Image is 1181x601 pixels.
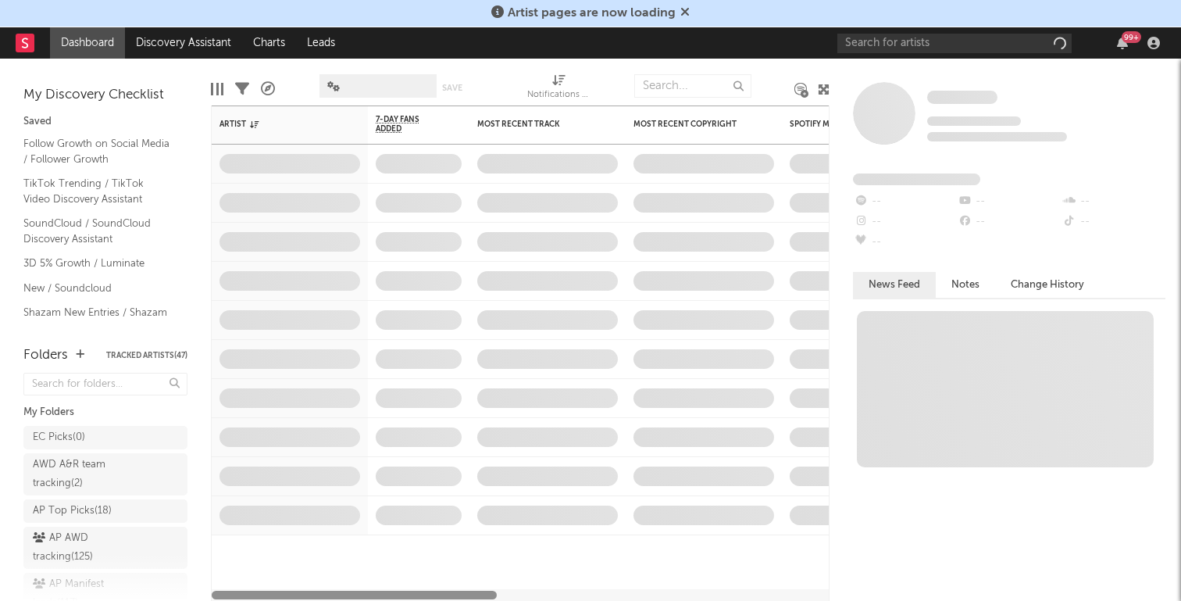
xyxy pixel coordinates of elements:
a: Leads [296,27,346,59]
span: Tracking Since: [DATE] [927,116,1021,126]
div: -- [1061,191,1165,212]
div: Most Recent Copyright [633,120,751,129]
button: 99+ [1117,37,1128,49]
a: Some Artist [927,90,997,106]
span: Dismiss [680,7,690,20]
div: A&R Pipeline [261,66,275,112]
a: 3D 5% Growth / Luminate [23,255,172,272]
span: 7-Day Fans Added [376,115,438,134]
button: Tracked Artists(47) [106,352,187,360]
a: New / Soundcloud [23,280,172,297]
div: Filters [235,66,249,112]
a: Follow Growth on Social Media / Follower Growth [23,135,172,167]
a: TikTok Trending / TikTok Video Discovery Assistant [23,175,172,207]
span: Fans Added by Platform [853,174,980,185]
button: Save [442,84,462,92]
div: Most Recent Track [477,120,594,129]
div: AP AWD tracking ( 125 ) [33,529,143,567]
a: SoundCloud / SoundCloud Discovery Assistant [23,215,172,247]
button: Notes [936,272,995,298]
input: Search for artists [837,34,1072,53]
input: Search... [634,74,751,98]
a: Dashboard [50,27,125,59]
span: Some Artist [927,91,997,104]
a: EC Picks(0) [23,426,187,449]
div: My Discovery Checklist [23,86,187,105]
a: Shazam New Entries / Shazam [23,304,172,321]
div: -- [853,232,957,252]
a: AP AWD tracking(125) [23,527,187,569]
a: AWD A&R team tracking(2) [23,453,187,495]
div: -- [853,191,957,212]
div: My Folders [23,403,187,422]
div: -- [957,191,1061,212]
div: Saved [23,113,187,131]
div: Edit Columns [211,66,223,112]
a: Discovery Assistant [125,27,242,59]
div: AP Top Picks ( 18 ) [33,502,112,521]
input: Search for folders... [23,373,187,395]
div: Artist [219,120,337,129]
div: 99 + [1122,31,1141,43]
a: Charts [242,27,296,59]
div: -- [1061,212,1165,232]
span: 0 fans last week [927,132,1067,141]
div: -- [957,212,1061,232]
span: Artist pages are now loading [508,7,676,20]
div: -- [853,212,957,232]
button: News Feed [853,272,936,298]
div: Notifications (Artist) [527,86,590,105]
div: Spotify Monthly Listeners [790,120,907,129]
a: AP Top Picks(18) [23,499,187,523]
button: Change History [995,272,1100,298]
div: Notifications (Artist) [527,66,590,112]
div: AWD A&R team tracking ( 2 ) [33,456,143,493]
div: EC Picks ( 0 ) [33,428,85,447]
div: Folders [23,346,68,365]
